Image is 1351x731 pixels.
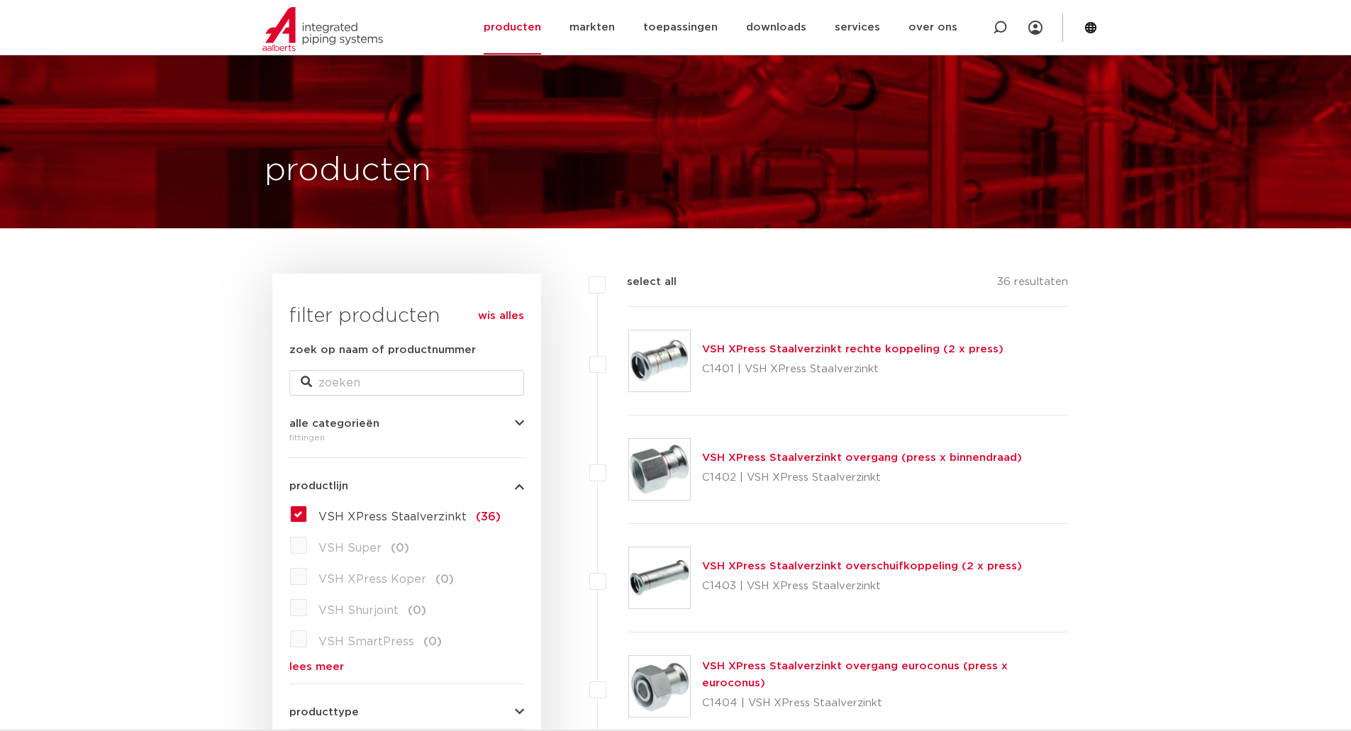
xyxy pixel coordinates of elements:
h3: filter producten [289,302,524,330]
span: alle categorieën [289,418,379,429]
a: wis alles [478,308,524,325]
span: VSH Super [318,542,382,554]
label: select all [606,274,677,291]
img: Thumbnail for VSH XPress Staalverzinkt overschuifkoppeling (2 x press) [629,547,690,608]
p: C1403 | VSH XPress Staalverzinkt [702,575,1022,598]
span: (36) [476,511,501,523]
span: (0) [391,542,409,554]
span: VSH XPress Staalverzinkt [318,511,467,523]
img: Thumbnail for VSH XPress Staalverzinkt rechte koppeling (2 x press) [629,330,690,391]
button: producttype [289,707,524,718]
img: Thumbnail for VSH XPress Staalverzinkt overgang (press x binnendraad) [629,439,690,500]
a: VSH XPress Staalverzinkt overgang euroconus (press x euroconus) [702,661,1008,688]
span: productlijn [289,481,348,491]
button: alle categorieën [289,418,524,429]
span: (0) [423,636,442,647]
label: zoek op naam of productnummer [289,342,476,359]
span: (0) [408,605,426,616]
p: C1401 | VSH XPress Staalverzinkt [702,358,1003,381]
div: fittingen [289,429,524,446]
img: Thumbnail for VSH XPress Staalverzinkt overgang euroconus (press x euroconus) [629,656,690,717]
span: (0) [435,574,454,585]
h1: producten [265,148,431,194]
span: VSH SmartPress [318,636,414,647]
a: VSH XPress Staalverzinkt rechte koppeling (2 x press) [702,344,1003,355]
a: VSH XPress Staalverzinkt overschuifkoppeling (2 x press) [702,561,1022,571]
p: C1402 | VSH XPress Staalverzinkt [702,467,1022,489]
p: 36 resultaten [997,274,1068,296]
span: VSH XPress Koper [318,574,426,585]
p: C1404 | VSH XPress Staalverzinkt [702,692,1069,715]
button: productlijn [289,481,524,491]
a: lees meer [289,662,524,672]
a: VSH XPress Staalverzinkt overgang (press x binnendraad) [702,452,1022,463]
input: zoeken [289,370,524,396]
span: VSH Shurjoint [318,605,399,616]
span: producttype [289,707,359,718]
